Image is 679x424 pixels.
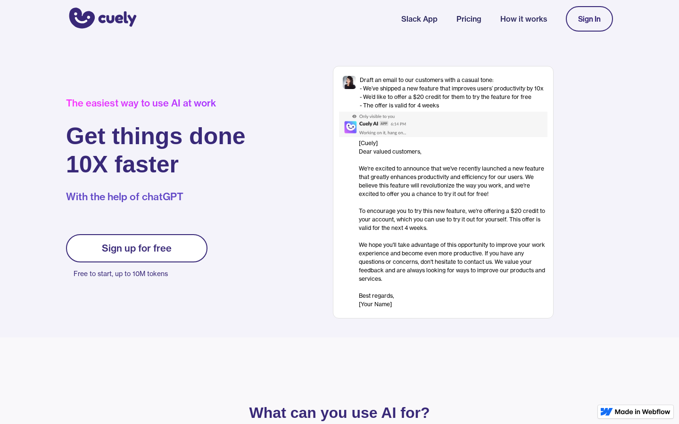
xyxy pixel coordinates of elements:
[66,122,246,179] h1: Get things done 10X faster
[456,13,481,24] a: Pricing
[401,13,438,24] a: Slack App
[566,6,613,32] a: Sign In
[66,234,207,262] a: Sign up for free
[66,1,137,36] a: home
[74,267,207,280] p: Free to start, up to 10M tokens
[500,13,547,24] a: How it works
[615,409,671,415] img: Made in Webflow
[66,190,246,204] p: With the help of chatGPT
[360,76,544,110] div: Draft an email to our customers with a casual tone: - We’ve shipped a new feature that improves u...
[66,98,246,109] div: The easiest way to use AI at work
[118,406,561,419] p: What can you use AI for?
[359,139,547,309] div: [Cuely] Dear valued customers, ‍ We're excited to announce that we've recently launched a new fea...
[578,15,601,23] div: Sign In
[102,243,172,254] div: Sign up for free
